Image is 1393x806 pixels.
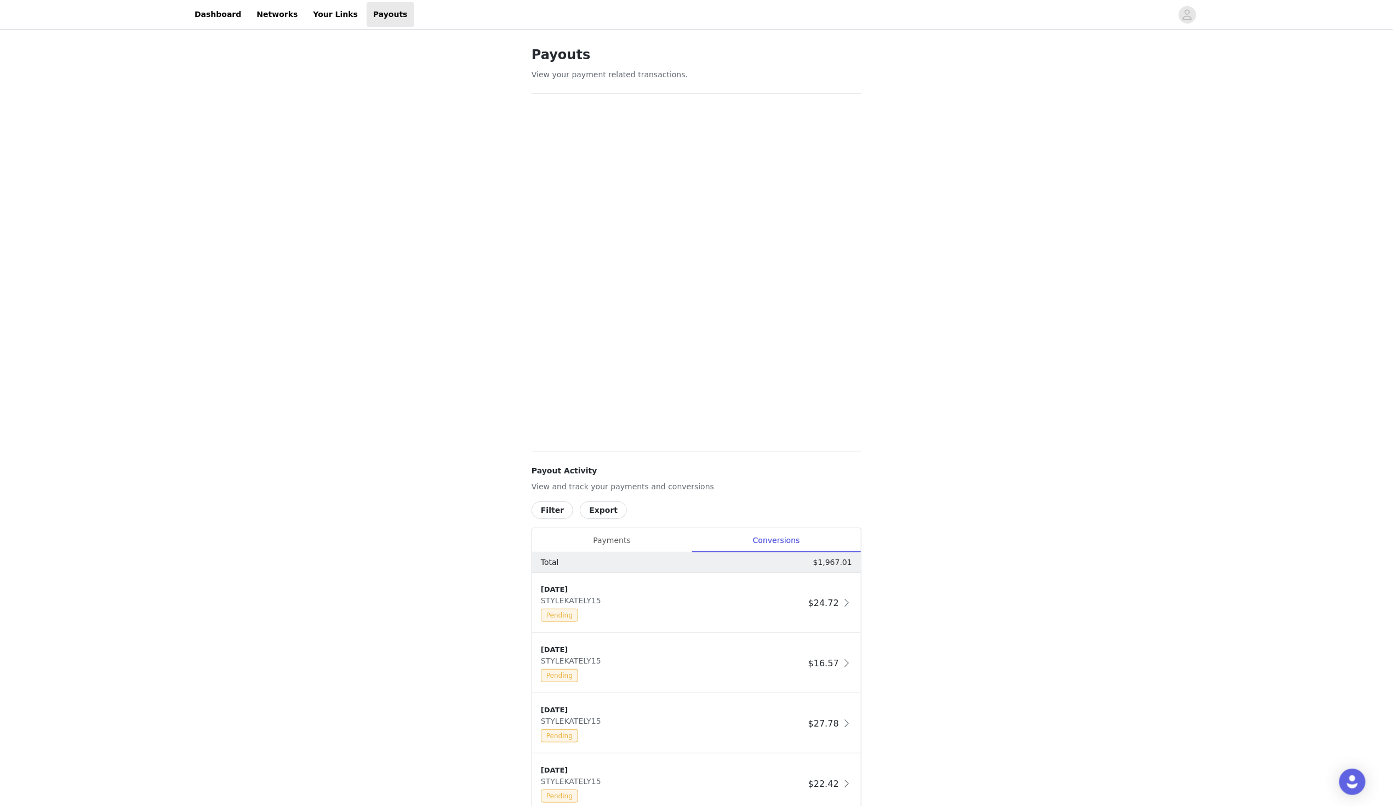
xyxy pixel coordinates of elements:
span: $27.78 [808,718,839,729]
div: Payments [532,528,692,553]
div: Conversions [692,528,861,553]
p: $1,967.01 [813,557,852,568]
div: clickable-list-item [532,633,861,694]
div: [DATE] [541,765,804,776]
a: Networks [250,2,304,27]
span: Pending [541,729,578,742]
div: clickable-list-item [532,573,861,633]
div: clickable-list-item [532,694,861,754]
h4: Payout Activity [532,465,861,477]
span: STYLEKATELY15 [541,596,606,605]
a: Your Links [306,2,364,27]
div: Open Intercom Messenger [1339,769,1366,795]
h1: Payouts [532,45,861,65]
div: [DATE] [541,705,804,716]
span: Pending [541,609,578,622]
span: $16.57 [808,658,839,668]
span: STYLEKATELY15 [541,656,606,665]
a: Payouts [367,2,414,27]
div: [DATE] [541,644,804,655]
button: Export [580,501,627,519]
span: $24.72 [808,598,839,608]
button: Filter [532,501,573,519]
span: STYLEKATELY15 [541,717,606,725]
span: Pending [541,790,578,803]
p: View your payment related transactions. [532,69,861,81]
div: avatar [1182,6,1192,24]
span: $22.42 [808,779,839,789]
div: [DATE] [541,584,804,595]
a: Dashboard [188,2,248,27]
span: STYLEKATELY15 [541,777,606,786]
p: View and track your payments and conversions [532,481,861,493]
p: Total [541,557,559,568]
span: Pending [541,669,578,682]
